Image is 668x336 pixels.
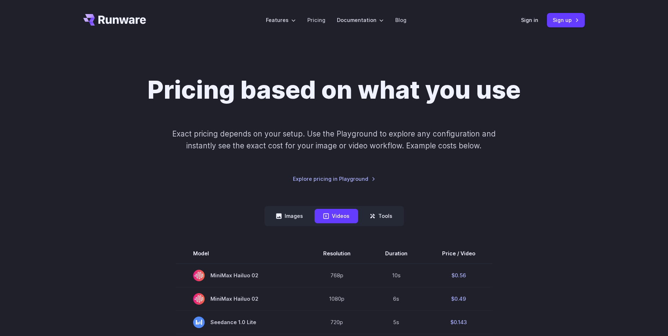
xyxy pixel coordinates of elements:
[193,317,289,328] span: Seedance 1.0 Lite
[425,243,493,264] th: Price / Video
[306,287,368,310] td: 1080p
[307,16,325,24] a: Pricing
[83,14,146,26] a: Go to /
[368,264,425,287] td: 10s
[315,209,358,223] button: Videos
[425,287,493,310] td: $0.49
[266,16,296,24] label: Features
[306,243,368,264] th: Resolution
[306,310,368,334] td: 720p
[425,310,493,334] td: $0.143
[193,270,289,281] span: MiniMax Hailuo 02
[147,75,521,105] h1: Pricing based on what you use
[293,175,375,183] a: Explore pricing in Playground
[425,264,493,287] td: $0.56
[368,287,425,310] td: 6s
[176,243,306,264] th: Model
[159,128,509,152] p: Exact pricing depends on your setup. Use the Playground to explore any configuration and instantl...
[267,209,312,223] button: Images
[368,310,425,334] td: 5s
[521,16,538,24] a: Sign in
[547,13,585,27] a: Sign up
[368,243,425,264] th: Duration
[337,16,384,24] label: Documentation
[395,16,406,24] a: Blog
[193,293,289,305] span: MiniMax Hailuo 02
[306,264,368,287] td: 768p
[361,209,401,223] button: Tools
